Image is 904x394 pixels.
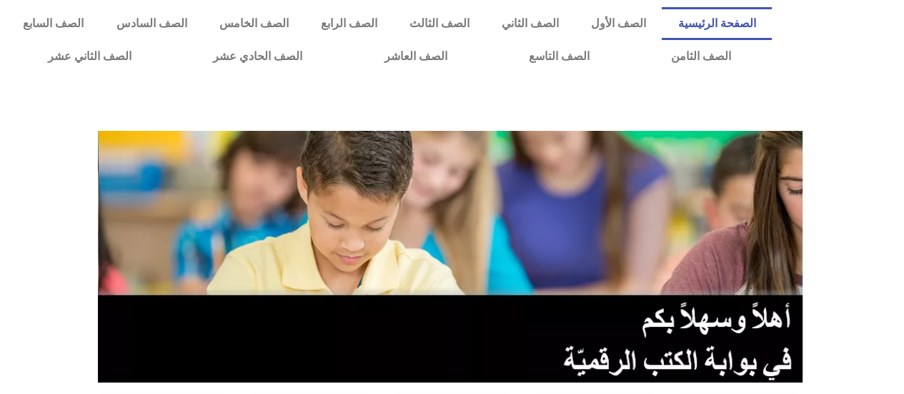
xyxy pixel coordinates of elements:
a: الصف الأول [575,7,662,40]
a: الصف التاسع [488,40,630,73]
a: الصف العاشر [344,40,488,73]
a: الصف السابع [7,7,100,40]
a: الصفحة الرئيسية [662,7,772,40]
a: الصف الحادي عشر [172,40,343,73]
a: الصف الخامس [203,7,304,40]
a: الصف الثالث [393,7,485,40]
a: الصف الثامن [630,40,772,73]
a: الصف الرابع [304,7,393,40]
a: الصف الثاني عشر [7,40,172,73]
a: الصف السادس [100,7,203,40]
a: الصف الثاني [485,7,575,40]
